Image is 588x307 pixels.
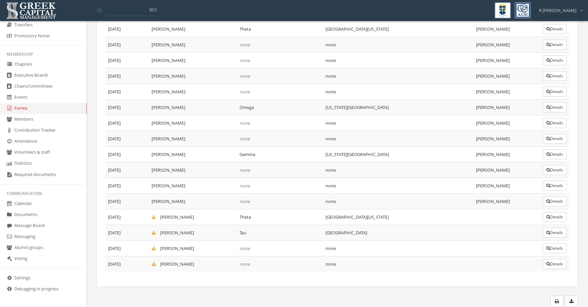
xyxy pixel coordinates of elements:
[105,37,149,53] td: [DATE]
[543,259,567,269] button: Details
[476,120,510,126] span: [PERSON_NAME]
[149,53,237,68] td: [PERSON_NAME]
[105,147,149,162] td: [DATE]
[543,228,567,238] button: Details
[237,225,323,241] td: Tau
[535,2,583,14] div: R [PERSON_NAME]
[105,100,149,115] td: [DATE]
[105,241,149,256] td: [DATE]
[149,178,237,194] td: [PERSON_NAME]
[105,194,149,209] td: [DATE]
[543,243,567,253] button: Details
[543,40,567,50] button: Details
[543,212,567,222] button: Details
[323,225,473,241] td: [GEOGRAPHIC_DATA]
[323,147,473,162] td: [US_STATE][GEOGRAPHIC_DATA]
[323,131,473,147] td: none
[323,100,473,115] td: [US_STATE][GEOGRAPHIC_DATA]
[323,84,473,100] td: none
[476,26,510,32] span: [PERSON_NAME]
[149,68,237,84] td: [PERSON_NAME]
[476,73,510,79] span: [PERSON_NAME]
[240,120,250,126] em: none
[105,178,149,194] td: [DATE]
[149,21,237,37] td: [PERSON_NAME]
[149,162,237,178] td: [PERSON_NAME]
[543,196,567,206] button: Details
[543,134,567,144] button: Details
[240,57,250,63] em: none
[149,84,237,100] td: [PERSON_NAME]
[240,136,250,142] em: none
[105,209,149,225] td: [DATE]
[105,53,149,68] td: [DATE]
[543,24,567,34] button: Details
[237,147,323,162] td: Gamma
[543,87,567,97] button: Details
[323,209,473,225] td: [GEOGRAPHIC_DATA][US_STATE]
[543,55,567,65] button: Details
[240,198,250,204] em: none
[105,68,149,84] td: [DATE]
[323,115,473,131] td: none
[539,7,576,14] span: R [PERSON_NAME]
[543,118,567,128] button: Details
[476,42,510,48] span: [PERSON_NAME]
[105,115,149,131] td: [DATE]
[240,245,250,251] em: none
[105,131,149,147] td: [DATE]
[476,136,510,142] span: [PERSON_NAME]
[105,225,149,241] td: [DATE]
[240,42,250,48] em: none
[237,209,323,225] td: Theta
[149,115,237,131] td: [PERSON_NAME]
[476,89,510,95] span: [PERSON_NAME]
[149,100,237,115] td: [PERSON_NAME]
[240,73,250,79] em: none
[149,194,237,209] td: [PERSON_NAME]
[323,241,473,256] td: none
[323,178,473,194] td: none
[105,162,149,178] td: [DATE]
[149,147,237,162] td: [PERSON_NAME]
[323,162,473,178] td: none
[149,131,237,147] td: [PERSON_NAME]
[149,256,237,272] td: [PERSON_NAME]
[323,256,473,272] td: none
[323,68,473,84] td: none
[543,149,567,159] button: Details
[476,198,510,204] span: [PERSON_NAME]
[323,194,473,209] td: none
[105,21,149,37] td: [DATE]
[543,165,567,175] button: Details
[543,181,567,191] button: Details
[149,37,237,53] td: [PERSON_NAME]
[543,71,567,81] button: Details
[149,225,237,241] td: [PERSON_NAME]
[240,261,250,267] em: none
[476,104,510,110] span: [PERSON_NAME]
[105,84,149,100] td: [DATE]
[237,100,323,115] td: Omega
[323,53,473,68] td: none
[149,6,157,13] span: ⌘K
[240,89,250,95] em: none
[240,167,250,173] em: none
[476,167,510,173] span: [PERSON_NAME]
[323,37,473,53] td: none
[149,209,237,225] td: [PERSON_NAME]
[543,102,567,112] button: Details
[476,151,510,157] span: [PERSON_NAME]
[323,21,473,37] td: [GEOGRAPHIC_DATA][US_STATE]
[240,183,250,189] em: none
[105,256,149,272] td: [DATE]
[237,21,323,37] td: Theta
[476,183,510,189] span: [PERSON_NAME]
[149,241,237,256] td: [PERSON_NAME]
[476,57,510,63] span: [PERSON_NAME]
